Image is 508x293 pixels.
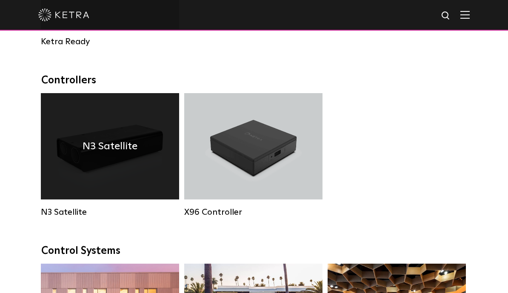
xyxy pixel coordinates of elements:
img: ketra-logo-2019-white [38,9,89,21]
div: Ketra Ready [41,37,179,47]
div: N3 Satellite [41,207,179,217]
a: X96 Controller X96 Controller [184,93,322,216]
a: N3 Satellite N3 Satellite [41,93,179,216]
div: Controllers [41,74,467,87]
div: Control Systems [41,245,467,257]
img: search icon [441,11,451,21]
img: Hamburger%20Nav.svg [460,11,470,19]
h4: N3 Satellite [83,138,137,154]
div: X96 Controller [184,207,322,217]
